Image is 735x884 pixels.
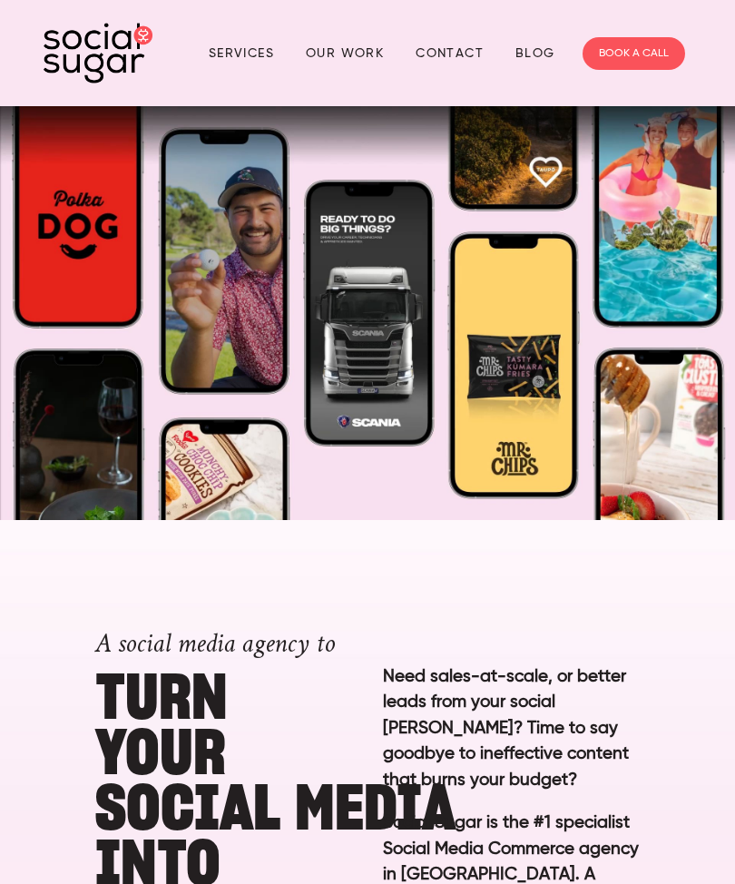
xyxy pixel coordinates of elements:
[209,39,274,67] a: Services
[416,39,484,67] a: Contact
[44,23,152,83] img: SocialSugar
[515,39,555,67] a: Blog
[95,626,335,662] span: A social media agency to
[383,664,640,794] p: Need sales-at-scale, or better leads from your social [PERSON_NAME]? Time to say goodbye to ineff...
[306,39,384,67] a: Our Work
[583,37,685,70] a: BOOK A CALL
